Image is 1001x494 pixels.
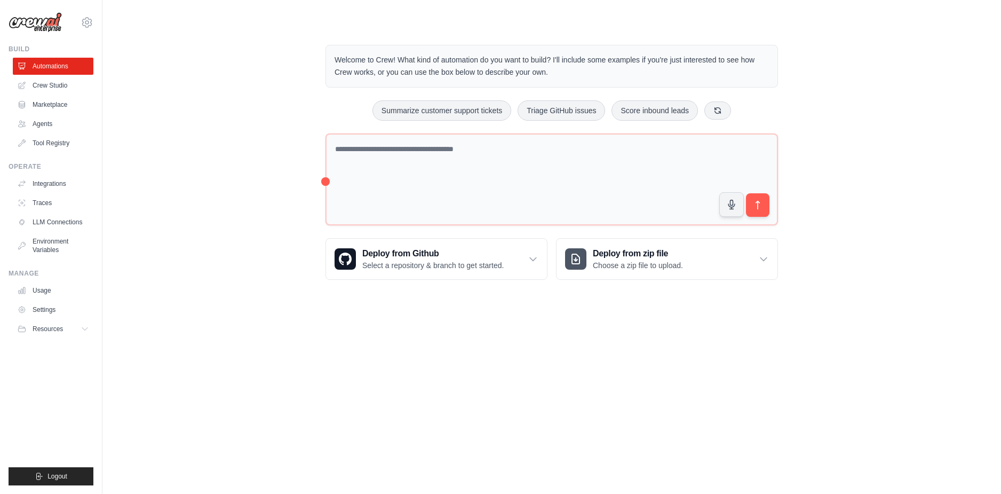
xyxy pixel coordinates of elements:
button: Triage GitHub issues [518,100,605,121]
a: Tool Registry [13,135,93,152]
p: Choose a zip file to upload. [593,260,683,271]
button: Summarize customer support tickets [372,100,511,121]
a: Automations [13,58,93,75]
button: Resources [13,320,93,338]
p: Select a repository & branch to get started. [362,260,504,271]
img: Logo [9,12,62,33]
a: Agents [13,115,93,132]
button: Score inbound leads [611,100,698,121]
div: Manage [9,269,93,278]
div: Build [9,45,93,53]
a: Integrations [13,175,93,192]
a: Usage [13,282,93,299]
iframe: Chat Widget [948,443,1001,494]
a: Crew Studio [13,77,93,94]
a: Traces [13,194,93,211]
a: Environment Variables [13,233,93,258]
span: Logout [47,472,67,481]
a: Settings [13,301,93,318]
p: Welcome to Crew! What kind of automation do you want to build? I'll include some examples if you'... [335,54,769,79]
h3: Deploy from Github [362,247,504,260]
button: Logout [9,467,93,485]
a: Marketplace [13,96,93,113]
a: LLM Connections [13,214,93,231]
h3: Deploy from zip file [593,247,683,260]
span: Resources [33,325,63,333]
div: Operate [9,162,93,171]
